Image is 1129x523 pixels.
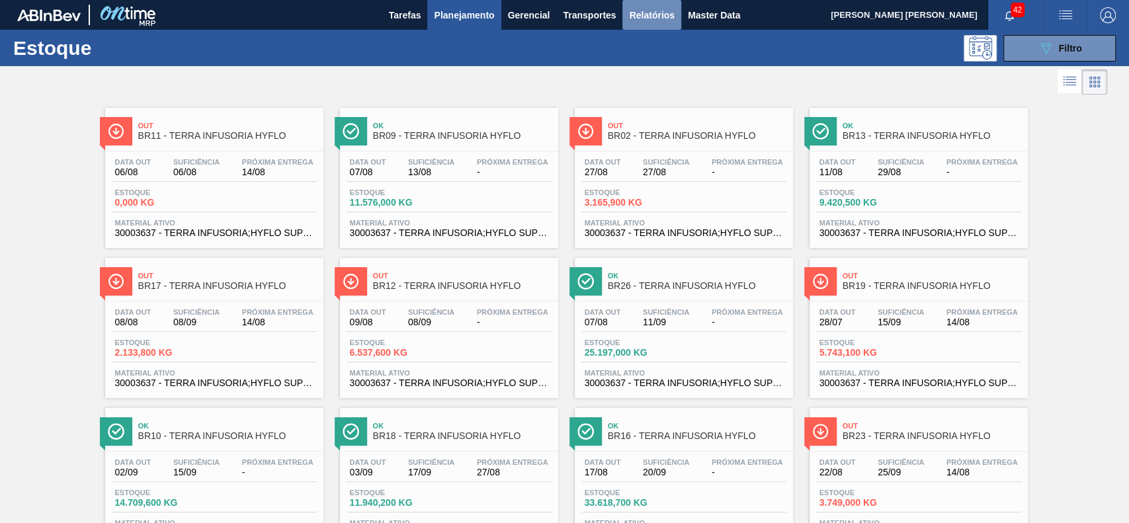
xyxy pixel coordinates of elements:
[173,458,220,466] span: Suficiência
[712,167,783,177] span: -
[350,458,386,466] span: Data out
[115,339,208,346] span: Estoque
[946,317,1018,327] span: 14/08
[585,158,621,166] span: Data out
[350,378,548,388] span: 30003637 - TERRA INFUSORIA;HYFLO SUPER CEL
[389,7,421,23] span: Tarefas
[712,467,783,477] span: -
[1100,7,1116,23] img: Logout
[350,198,442,208] span: 11.576,000 KG
[173,308,220,316] span: Suficiência
[819,228,1018,238] span: 30003637 - TERRA INFUSORIA;HYFLO SUPER CEL
[115,158,151,166] span: Data out
[350,498,442,508] span: 11.940,200 KG
[108,423,124,440] img: Ícone
[585,219,783,227] span: Material ativo
[138,131,317,141] span: BR11 - TERRA INFUSORIA HYFLO
[408,458,454,466] span: Suficiência
[350,317,386,327] span: 09/08
[408,308,454,316] span: Suficiência
[477,167,548,177] span: -
[585,339,677,346] span: Estoque
[819,219,1018,227] span: Material ativo
[1011,3,1024,17] span: 42
[115,369,314,377] span: Material ativo
[95,98,330,248] a: ÍconeOutBR11 - TERRA INFUSORIA HYFLOData out06/08Suficiência06/08Próxima Entrega14/08Estoque0,000...
[343,423,359,440] img: Ícone
[878,467,924,477] span: 25/09
[800,248,1034,398] a: ÍconeOutBR19 - TERRA INFUSORIA HYFLOData out28/07Suficiência15/09Próxima Entrega14/08Estoque5.743...
[115,378,314,388] span: 30003637 - TERRA INFUSORIA;HYFLO SUPER CEL
[115,228,314,238] span: 30003637 - TERRA INFUSORIA;HYFLO SUPER CEL
[608,131,786,141] span: BR02 - TERRA INFUSORIA HYFLO
[643,308,689,316] span: Suficiência
[878,308,924,316] span: Suficiência
[585,498,677,508] span: 33.618,700 KG
[819,458,856,466] span: Data out
[350,467,386,477] span: 03/09
[946,467,1018,477] span: 14/08
[408,467,454,477] span: 17/09
[115,308,151,316] span: Data out
[434,7,494,23] span: Planejamento
[138,431,317,441] span: BR10 - TERRA INFUSORIA HYFLO
[373,131,552,141] span: BR09 - TERRA INFUSORIA HYFLO
[563,7,616,23] span: Transportes
[477,467,548,477] span: 27/08
[13,40,207,56] h1: Estoque
[373,422,552,430] span: Ok
[373,272,552,280] span: Out
[585,369,783,377] span: Material ativo
[343,123,359,140] img: Ícone
[108,123,124,140] img: Ícone
[408,167,454,177] span: 13/08
[115,467,151,477] span: 02/09
[643,167,689,177] span: 27/08
[643,158,689,166] span: Suficiência
[643,317,689,327] span: 11/09
[585,467,621,477] span: 17/08
[712,458,783,466] span: Próxima Entrega
[330,98,565,248] a: ÍconeOkBR09 - TERRA INFUSORIA HYFLOData out07/08Suficiência13/08Próxima Entrega-Estoque11.576,000...
[878,317,924,327] span: 15/09
[585,228,783,238] span: 30003637 - TERRA INFUSORIA;HYFLO SUPER CEL
[577,423,594,440] img: Ícone
[138,272,317,280] span: Out
[373,281,552,291] span: BR12 - TERRA INFUSORIA HYFLO
[608,281,786,291] span: BR26 - TERRA INFUSORIA HYFLO
[350,348,442,358] span: 6.537,600 KG
[643,458,689,466] span: Suficiência
[343,273,359,290] img: Ícone
[173,158,220,166] span: Suficiência
[242,308,314,316] span: Próxima Entrega
[173,317,220,327] span: 08/09
[408,158,454,166] span: Suficiência
[17,9,81,21] img: TNhmsLtSVTkK8tSr43FrP2fwEKptu5GPRR3wAAAABJRU5ErkJggg==
[242,158,314,166] span: Próxima Entrega
[643,467,689,477] span: 20/09
[477,308,548,316] span: Próxima Entrega
[1059,43,1082,54] span: Filtro
[115,458,151,466] span: Data out
[577,123,594,140] img: Ícone
[964,35,997,61] div: Pogramando: nenhum usuário selecionado
[115,489,208,497] span: Estoque
[819,467,856,477] span: 22/08
[242,467,314,477] span: -
[115,317,151,327] span: 08/08
[812,123,829,140] img: Ícone
[819,378,1018,388] span: 30003637 - TERRA INFUSORIA;HYFLO SUPER CEL
[585,317,621,327] span: 07/08
[350,219,548,227] span: Material ativo
[1082,69,1107,95] div: Visão em Cards
[1058,7,1073,23] img: userActions
[350,489,442,497] span: Estoque
[819,198,912,208] span: 9.420,500 KG
[95,248,330,398] a: ÍconeOutBR17 - TERRA INFUSORIA HYFLOData out08/08Suficiência08/09Próxima Entrega14/08Estoque2.133...
[585,378,783,388] span: 30003637 - TERRA INFUSORIA;HYFLO SUPER CEL
[585,167,621,177] span: 27/08
[115,498,208,508] span: 14.709,600 KG
[712,308,783,316] span: Próxima Entrega
[577,273,594,290] img: Ícone
[608,122,786,130] span: Out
